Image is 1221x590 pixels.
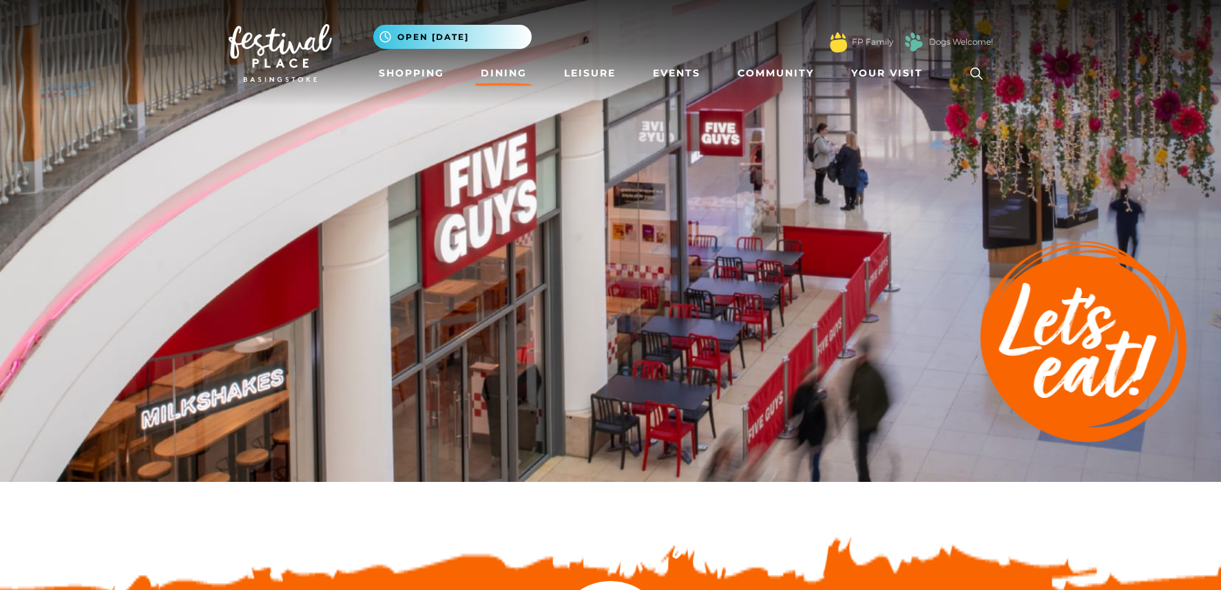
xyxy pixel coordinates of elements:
[229,24,332,82] img: Festival Place Logo
[732,61,820,86] a: Community
[846,61,935,86] a: Your Visit
[373,61,450,86] a: Shopping
[229,509,993,554] h2: Discover something new...
[373,25,532,49] button: Open [DATE]
[852,36,893,48] a: FP Family
[559,61,621,86] a: Leisure
[397,31,469,43] span: Open [DATE]
[929,36,993,48] a: Dogs Welcome!
[851,66,923,81] span: Your Visit
[475,61,532,86] a: Dining
[647,61,706,86] a: Events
